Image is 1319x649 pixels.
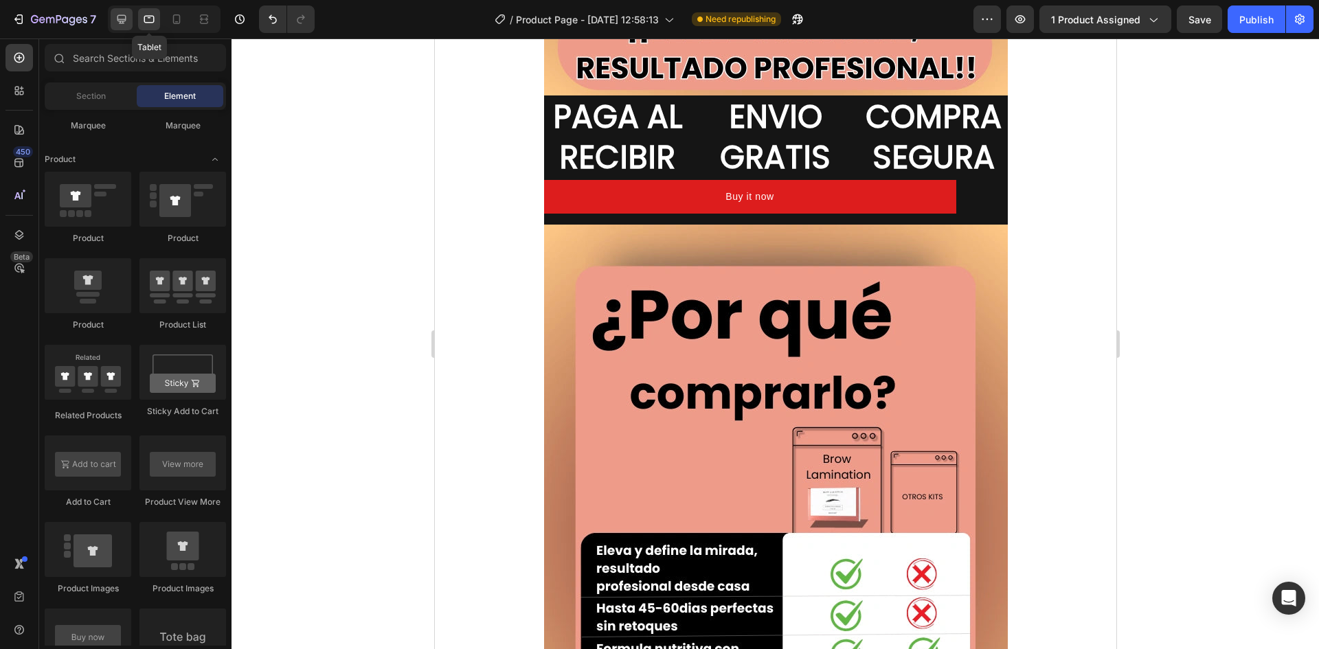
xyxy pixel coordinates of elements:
span: Need republishing [706,13,776,25]
button: 1 product assigned [1039,5,1171,33]
div: Open Intercom Messenger [1272,582,1305,615]
span: / [510,12,513,27]
span: Product Page - [DATE] 12:58:13 [516,12,659,27]
iframe: Design area [435,38,1116,649]
div: Marquee [45,119,131,132]
div: Product List [139,319,226,331]
button: 7 [5,5,102,33]
div: Marquee [139,119,226,132]
span: Save [1188,14,1211,25]
div: Undo/Redo [259,5,315,33]
div: Sticky Add to Cart [139,405,226,418]
div: Product [45,232,131,244]
div: Product Images [45,582,131,595]
div: Publish [1239,12,1274,27]
button: Publish [1228,5,1285,33]
p: 7 [90,11,96,27]
input: Search Sections & Elements [45,44,226,71]
span: Product [45,153,76,166]
span: Toggle open [204,148,226,170]
span: 1 product assigned [1051,12,1140,27]
div: Product [139,232,226,244]
span: Element [164,90,196,102]
div: Add to Cart [45,496,131,508]
div: 450 [13,146,33,157]
button: Save [1177,5,1222,33]
div: Product [45,319,131,331]
span: Section [76,90,106,102]
div: Product Images [139,582,226,595]
div: Product View More [139,496,226,508]
div: Related Products [45,409,131,422]
div: Beta [10,251,33,262]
